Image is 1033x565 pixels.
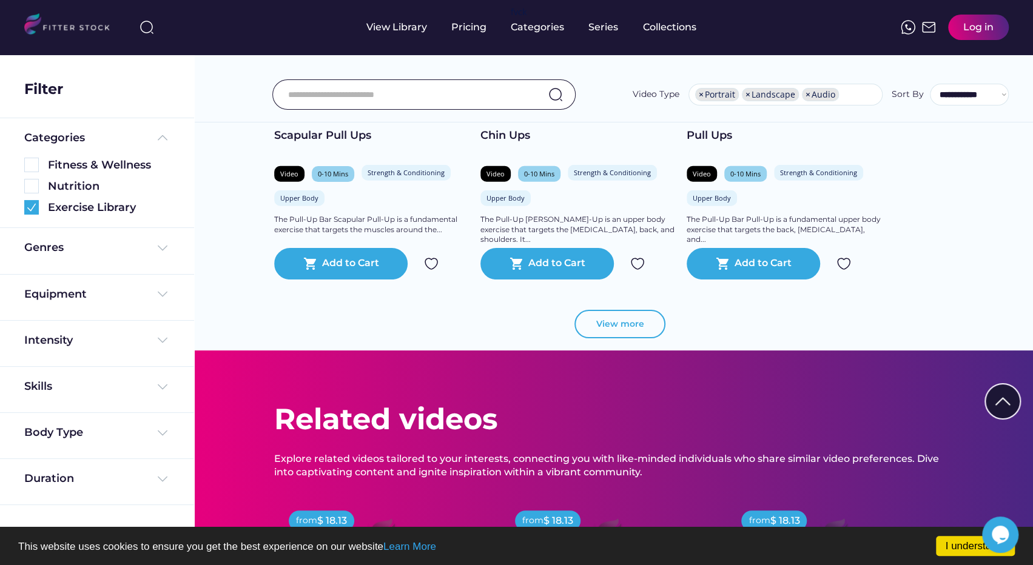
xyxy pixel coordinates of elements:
[524,169,554,178] div: 0-10 Mins
[24,13,120,38] img: LOGO.svg
[780,168,857,177] div: Strength & Conditioning
[742,88,799,101] li: Landscape
[322,256,379,271] div: Add to Cart
[480,128,675,143] div: Chin Ups
[24,158,39,172] img: Rectangle%205126.svg
[574,310,665,339] button: View more
[695,88,739,101] li: Portrait
[982,517,1021,553] iframe: chat widget
[24,240,64,255] div: Genres
[155,333,170,347] img: Frame%20%284%29.svg
[24,130,85,145] div: Categories
[24,379,55,394] div: Skills
[24,200,39,215] img: Group%201000002360.svg
[574,168,651,177] div: Strength & Conditioning
[424,256,439,271] img: Group%201000002324.svg
[687,215,881,245] div: The Pull-Up Bar Pull-Up is a fundamental upper body exercise that targets the back, [MEDICAL_DATA...
[480,215,675,245] div: The Pull-Up [PERSON_NAME]-Up is an upper body exercise that targets the [MEDICAL_DATA], back, and...
[687,128,881,143] div: Pull Ups
[643,21,696,34] div: Collections
[274,215,468,235] div: The Pull-Up Bar Scapular Pull-Up is a fundamental exercise that targets the muscles around the...
[745,90,750,99] span: ×
[630,256,645,271] img: Group%201000002324.svg
[274,452,954,480] div: Explore related videos tailored to your interests, connecting you with like-minded individuals wh...
[155,379,170,394] img: Frame%20%284%29.svg
[280,169,298,178] div: Video
[24,471,74,486] div: Duration
[511,6,527,18] div: fvck
[155,472,170,486] img: Frame%20%284%29.svg
[24,79,63,99] div: Filter
[24,287,87,302] div: Equipment
[749,515,770,527] div: from
[693,169,711,178] div: Video
[802,88,839,101] li: Audio
[274,128,468,143] div: Scapular Pull Ups
[368,168,445,177] div: Strength & Conditioning
[511,21,564,34] div: Categories
[318,169,348,178] div: 0-10 Mins
[18,541,1015,552] p: This website uses cookies to ensure you get the best experience on our website
[48,200,170,215] div: Exercise Library
[155,287,170,301] img: Frame%20%284%29.svg
[280,193,318,202] div: Upper Body
[48,179,170,194] div: Nutrition
[155,241,170,255] img: Frame%20%284%29.svg
[806,90,810,99] span: ×
[921,20,936,35] img: Frame%2051.svg
[528,256,585,271] div: Add to Cart
[510,256,524,271] button: shopping_cart
[24,333,73,348] div: Intensity
[735,256,792,271] div: Add to Cart
[730,169,761,178] div: 0-10 Mins
[548,87,563,102] img: search-normal.svg
[274,399,497,440] div: Related videos
[366,21,427,34] div: View Library
[383,541,436,552] a: Learn More
[936,536,1015,556] a: I understand!
[963,21,994,34] div: Log in
[836,256,851,271] img: Group%201000002324.svg
[892,89,924,101] div: Sort By
[633,89,679,101] div: Video Type
[24,179,39,193] img: Rectangle%205126.svg
[716,256,730,271] button: shopping_cart
[303,256,318,271] button: shopping_cart
[296,515,317,527] div: from
[588,21,619,34] div: Series
[48,158,170,173] div: Fitness & Wellness
[901,20,915,35] img: meteor-icons_whatsapp%20%281%29.svg
[486,169,505,178] div: Video
[24,425,83,440] div: Body Type
[155,426,170,440] img: Frame%20%284%29.svg
[693,193,731,202] div: Upper Body
[986,384,1020,418] img: Group%201000002322%20%281%29.svg
[140,20,154,35] img: search-normal%203.svg
[486,193,525,202] div: Upper Body
[451,21,486,34] div: Pricing
[699,90,704,99] span: ×
[155,130,170,145] img: Frame%20%285%29.svg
